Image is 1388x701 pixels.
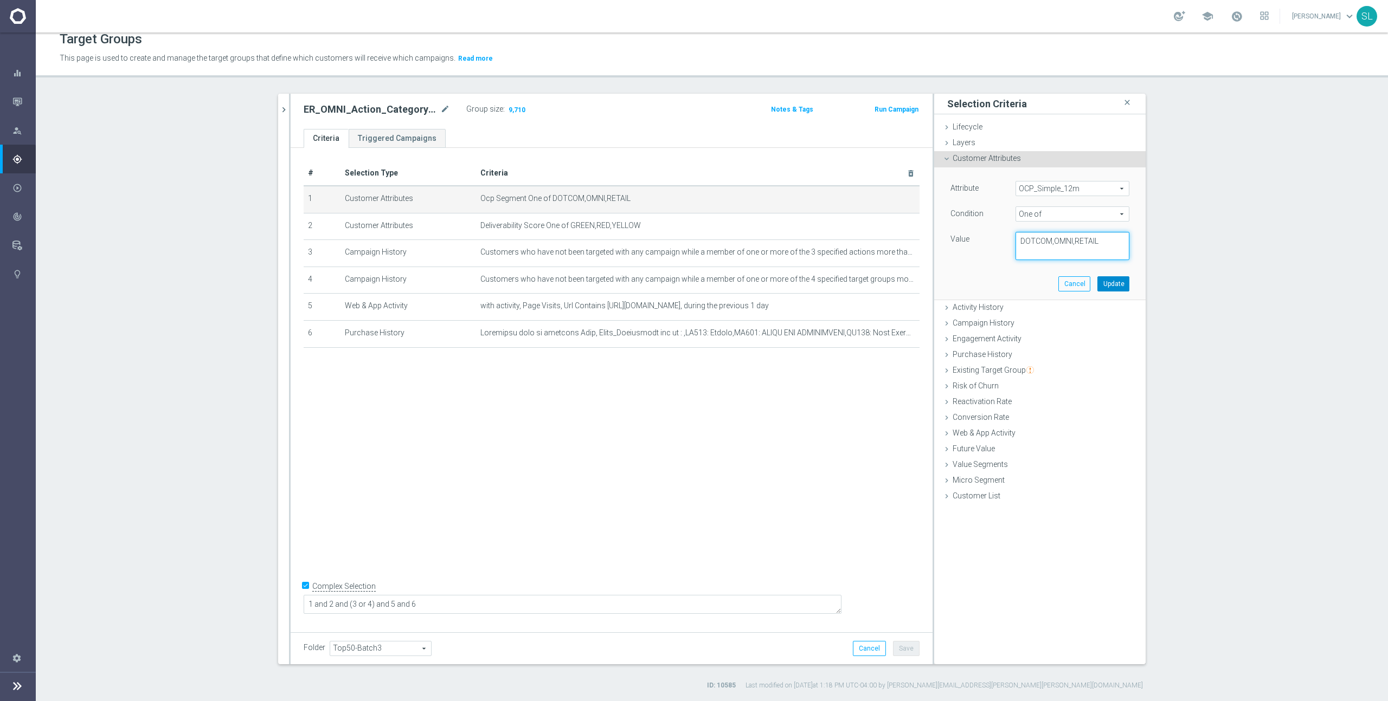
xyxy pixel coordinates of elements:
[480,301,769,310] span: with activity, Page Visits, Url Contains [URL][DOMAIN_NAME], during the previous 1 day
[480,168,508,177] span: Criteria
[12,98,36,106] button: Mission Control
[507,106,526,116] span: 9,710
[953,460,1008,469] span: Value Segments
[12,241,35,250] div: Data Studio
[1291,8,1357,24] a: [PERSON_NAME]keyboard_arrow_down
[12,212,35,222] div: Analyze
[12,59,35,87] div: Dashboard
[304,129,349,148] a: Criteria
[12,270,36,278] button: lightbulb Optibot
[340,267,476,294] td: Campaign History
[12,269,22,279] i: lightbulb
[950,234,969,244] label: Value
[953,397,1012,406] span: Reactivation Rate
[304,320,340,347] td: 6
[953,319,1014,327] span: Campaign History
[340,294,476,321] td: Web & App Activity
[953,303,1004,311] span: Activity History
[953,381,999,390] span: Risk of Churn
[278,94,289,126] button: chevron_right
[953,154,1021,163] span: Customer Attributes
[304,240,340,267] td: 3
[480,194,631,203] span: Ocp Segment One of DOTCOM,OMNI,RETAIL
[440,103,450,116] i: mode_edit
[12,212,36,221] button: track_changes Analyze
[950,209,984,218] lable: Condition
[12,184,36,192] button: play_circle_outline Execute
[480,248,915,257] span: Customers who have not been targeted with any campaign while a member of one or more of the 3 spe...
[279,105,289,115] i: chevron_right
[349,129,446,148] a: Triggered Campaigns
[12,126,22,135] i: person_search
[12,87,35,116] div: Mission Control
[12,126,35,135] div: Explore
[12,241,36,250] button: Data Studio
[853,641,886,656] button: Cancel
[953,429,1016,437] span: Web & App Activity
[340,320,476,347] td: Purchase History
[12,259,35,288] div: Optibot
[480,275,915,284] span: Customers who have not been targeted with any campaign while a member of one or more of the 4 spe...
[947,98,1027,110] h3: Selection Criteria
[304,213,340,240] td: 2
[873,103,920,115] button: Run Campaign
[340,186,476,213] td: Customer Attributes
[953,476,1005,484] span: Micro Segment
[707,681,736,690] label: ID: 10585
[1344,10,1355,22] span: keyboard_arrow_down
[5,644,28,672] div: Settings
[1122,95,1133,110] i: close
[12,154,22,164] i: gps_fixed
[953,491,1000,500] span: Customer List
[953,138,975,147] span: Layers
[953,444,995,453] span: Future Value
[12,69,36,77] button: equalizer Dashboard
[340,161,476,186] th: Selection Type
[304,294,340,321] td: 5
[1357,6,1377,27] div: SL
[12,155,36,164] button: gps_fixed Plan
[893,641,920,656] button: Save
[340,213,476,240] td: Customer Attributes
[12,154,35,164] div: Plan
[12,68,22,78] i: equalizer
[953,413,1009,421] span: Conversion Rate
[340,240,476,267] td: Campaign History
[12,183,35,193] div: Execute
[12,653,22,663] i: settings
[1058,276,1090,291] button: Cancel
[304,186,340,213] td: 1
[60,31,142,47] h1: Target Groups
[950,184,979,192] lable: Attribute
[953,366,1034,374] span: Existing Target Group
[907,169,915,178] i: delete_forever
[953,334,1021,343] span: Engagement Activity
[304,161,340,186] th: #
[304,103,438,116] h2: ER_OMNI_Action_CategoryBrowse_Print_Marketing
[770,103,814,115] button: Notes & Tags
[503,105,505,114] label: :
[457,53,494,64] button: Read more
[60,54,455,62] span: This page is used to create and manage the target groups that define which customers will receive...
[12,212,22,222] i: track_changes
[304,267,340,294] td: 4
[1097,276,1129,291] button: Update
[312,581,376,592] label: Complex Selection
[12,183,22,193] i: play_circle_outline
[12,126,36,135] button: person_search Explore
[746,681,1143,690] label: Last modified on [DATE] at 1:18 PM UTC-04:00 by [PERSON_NAME][EMAIL_ADDRESS][PERSON_NAME][PERSON_...
[953,122,982,131] span: Lifecycle
[1201,10,1213,22] span: school
[466,105,503,114] label: Group size
[480,221,641,230] span: Deliverability Score One of GREEN,RED,YELLOW
[480,328,915,337] span: Loremipsu dolo si ametcons Adip, Elits_Doeiusmodt inc ut : ,LA513: Etdolo,MA601: ALIQU ENI ADMINI...
[953,350,1012,359] span: Purchase History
